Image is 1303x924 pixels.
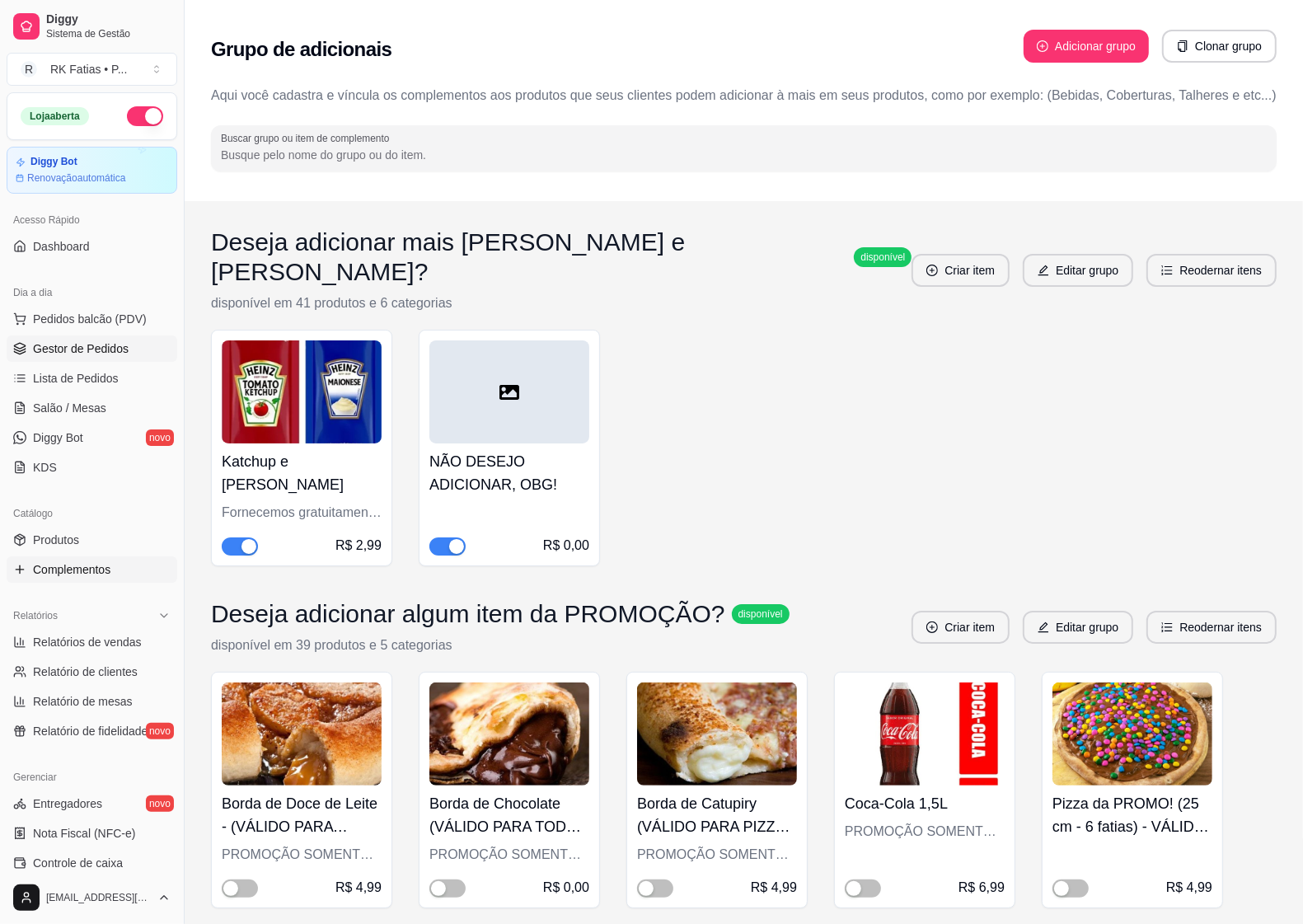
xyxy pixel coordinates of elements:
[33,723,148,739] span: Relatório de fidelidade
[7,790,177,817] a: Entregadoresnovo
[845,682,1005,786] img: product-image
[7,659,177,685] a: Relatório de clientes
[7,424,177,451] a: Diggy Botnovo
[222,340,382,443] img: product-image
[543,878,589,898] div: R$ 0,00
[1023,254,1133,287] button: editEditar grupo
[13,609,58,622] span: Relatórios
[7,820,177,847] a: Nota Fiscal (NFC-e)
[926,621,938,633] span: plus-circle
[222,503,382,523] div: Fornecemos gratuitamente 1 sachê que contém 03 unidades de cada. Se caso quiser uma quantidade ma...
[211,36,391,63] h2: Grupo de adicionais
[1146,611,1277,644] button: ordered-listReodernar itens
[429,450,589,496] h4: NÃO DESEJO ADICIONAR, OBG!
[912,254,1010,287] button: plus-circleCriar item
[637,682,797,786] img: product-image
[543,536,589,556] div: R$ 0,00
[221,131,395,145] label: Buscar grupo ou item de complemento
[7,629,177,655] a: Relatórios de vendas
[46,12,171,27] span: Diggy
[46,891,151,904] span: [EMAIL_ADDRESS][DOMAIN_NAME]
[33,634,142,650] span: Relatórios de vendas
[33,370,119,387] span: Lista de Pedidos
[33,311,147,327] span: Pedidos balcão (PDV)
[1161,265,1173,276] span: ordered-list
[1038,621,1049,633] span: edit
[33,795,102,812] span: Entregadores
[1162,30,1277,63] button: copyClonar grupo
[1052,682,1212,786] img: product-image
[926,265,938,276] span: plus-circle
[222,682,382,786] img: product-image
[7,454,177,481] a: KDS
[211,293,912,313] p: disponível em 41 produtos e 6 categorias
[7,147,177,194] a: Diggy BotRenovaçãoautomática
[222,792,382,838] h4: Borda de Doce de Leite - (VÁLIDO PARA TODAS AS PIZZAS)
[912,611,1010,644] button: plus-circleCriar item
[845,822,1005,842] div: PROMOÇÃO SOMENTE PARA QUEM ESTIVER COMPRANDO 01 PIZZA GRANDE (SALGADA)
[7,500,177,527] div: Catálogo
[637,792,797,838] h4: Borda de Catupiry (VÁLIDO PARA PIZZA GRANDE)
[857,251,908,264] span: disponível
[7,718,177,744] a: Relatório de fidelidadenovo
[7,764,177,790] div: Gerenciar
[33,693,133,710] span: Relatório de mesas
[50,61,127,77] div: RK Fatias • P ...
[335,536,382,556] div: R$ 2,99
[1161,621,1173,633] span: ordered-list
[335,878,382,898] div: R$ 4,99
[637,845,797,865] div: PROMOÇÃO SOMENTE PARA QUEM ESTIVER COMPRANDO 01 PIZZA GRANDE (SALGADA)
[7,279,177,306] div: Dia a dia
[751,878,797,898] div: R$ 4,99
[1146,254,1277,287] button: ordered-listReodernar itens
[7,233,177,260] a: Dashboard
[33,561,110,578] span: Complementos
[30,156,77,168] article: Diggy Bot
[1177,40,1188,52] span: copy
[211,227,847,287] h3: Deseja adicionar mais [PERSON_NAME] e [PERSON_NAME]?
[33,400,106,416] span: Salão / Mesas
[211,86,1277,106] p: Aqui você cadastra e víncula os complementos aos produtos que seus clientes podem adicionar à mai...
[21,107,89,125] div: Loja aberta
[211,636,790,655] p: disponível em 39 produtos e 5 categorias
[429,845,589,865] div: PROMOÇÃO SOMENTE HOJE!!!
[429,682,589,786] img: product-image
[33,459,57,476] span: KDS
[211,599,725,629] h3: Deseja adicionar algum item da PROMOÇÃO?
[27,171,125,185] article: Renovação automática
[1023,611,1133,644] button: editEditar grupo
[127,106,163,126] button: Alterar Status
[7,365,177,392] a: Lista de Pedidos
[7,335,177,362] a: Gestor de Pedidos
[21,61,37,77] span: R
[33,664,138,680] span: Relatório de clientes
[33,825,135,842] span: Nota Fiscal (NFC-e)
[7,395,177,421] a: Salão / Mesas
[33,340,129,357] span: Gestor de Pedidos
[1052,792,1212,838] h4: Pizza da PROMO! (25 cm - 6 fatias) - VÁLIDO PARA QUEM COMPRAR A PIZZA FAMÍLIA
[7,53,177,86] button: Select a team
[7,688,177,715] a: Relatório de mesas
[7,878,177,917] button: [EMAIL_ADDRESS][DOMAIN_NAME]
[1037,40,1048,52] span: plus-circle
[7,7,177,46] a: DiggySistema de Gestão
[1166,878,1212,898] div: R$ 4,99
[7,850,177,876] a: Controle de caixa
[7,207,177,233] div: Acesso Rápido
[221,147,1267,163] input: Buscar grupo ou item de complemento
[7,527,177,553] a: Produtos
[222,845,382,865] div: PROMOÇÃO SOMENTE HOJE!!!
[33,532,79,548] span: Produtos
[33,855,123,871] span: Controle de caixa
[33,429,83,446] span: Diggy Bot
[33,238,90,255] span: Dashboard
[7,556,177,583] a: Complementos
[735,607,786,621] span: disponível
[959,878,1005,898] div: R$ 6,99
[222,450,382,496] h4: Katchup e [PERSON_NAME]
[7,306,177,332] button: Pedidos balcão (PDV)
[1038,265,1049,276] span: edit
[46,27,171,40] span: Sistema de Gestão
[1024,30,1149,63] button: plus-circleAdicionar grupo
[845,792,1005,815] h4: Coca-Cola 1,5L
